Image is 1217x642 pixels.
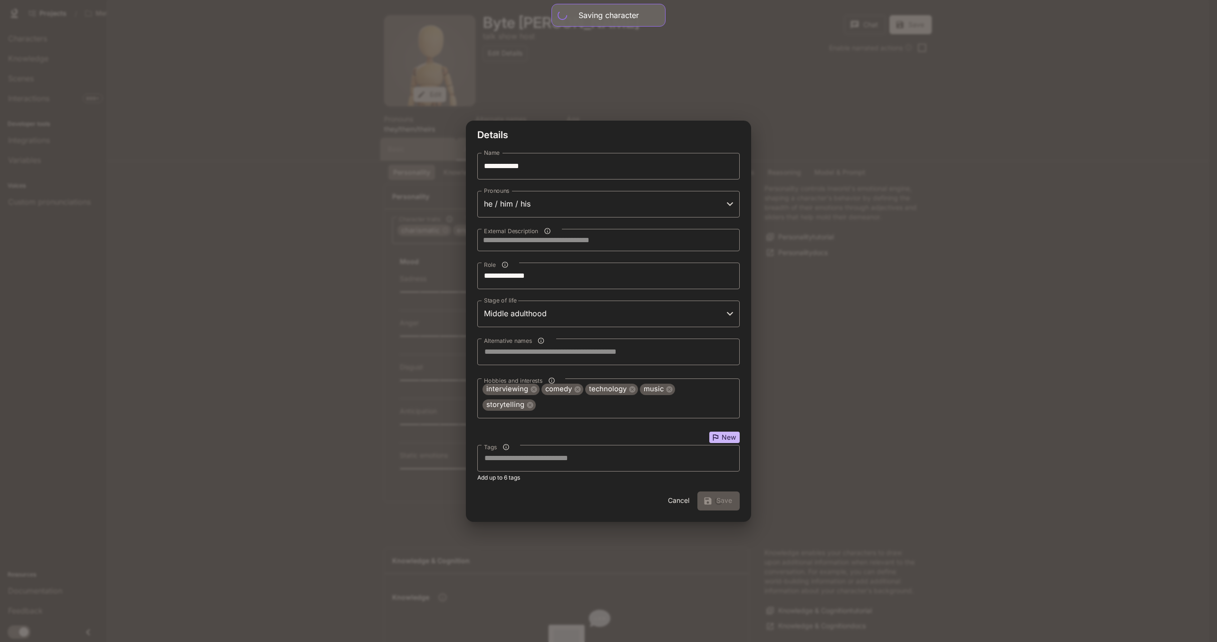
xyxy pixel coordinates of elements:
[499,258,512,271] button: Role
[640,384,675,395] div: music
[483,384,532,395] span: interviewing
[500,441,512,453] button: Tags
[466,121,751,149] h2: Details
[541,384,583,395] div: comedy
[484,187,509,195] label: Pronouns
[585,384,630,395] span: technology
[483,399,528,410] span: storytelling
[585,384,638,395] div: technology
[484,376,542,384] span: Hobbies and interests
[579,9,639,21] div: Saving character
[535,334,548,347] button: Alternative names
[484,296,517,304] label: Stage of life
[718,434,740,441] span: New
[484,443,497,451] span: Tags
[541,225,554,237] button: External Description
[545,374,558,387] button: Hobbies and interests
[477,473,740,482] p: Add up to 6 tags
[663,491,694,510] button: Cancel
[484,336,532,344] span: Alternative names
[477,191,740,217] div: he / him / his
[483,399,536,411] div: storytelling
[640,384,667,395] span: music
[483,384,540,395] div: interviewing
[484,227,538,235] span: External Description
[484,260,496,268] span: Role
[477,301,740,327] div: Middle adulthood
[541,384,576,395] span: comedy
[484,149,500,157] label: Name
